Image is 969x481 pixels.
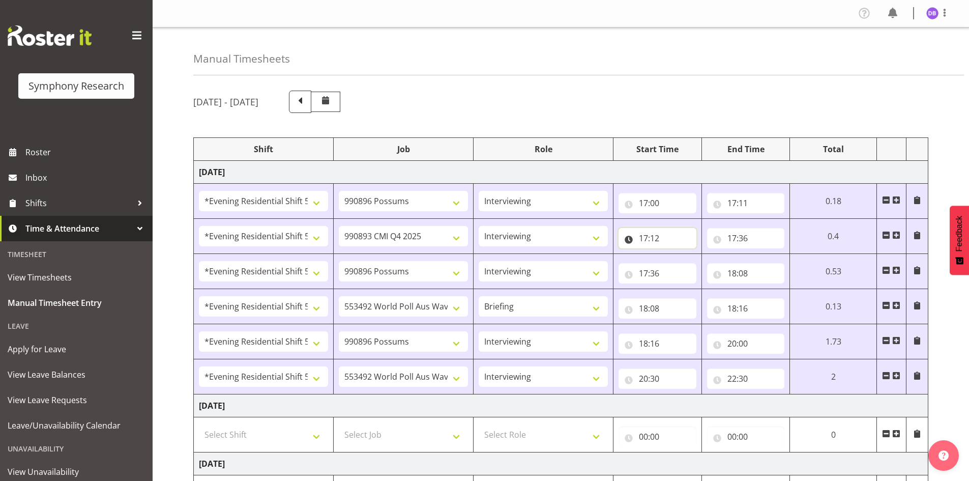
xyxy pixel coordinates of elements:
[790,219,876,254] td: 0.4
[3,413,150,438] a: Leave/Unavailability Calendar
[8,367,145,382] span: View Leave Balances
[194,394,928,417] td: [DATE]
[8,464,145,479] span: View Unavailability
[8,342,145,357] span: Apply for Leave
[707,143,785,155] div: End Time
[926,7,938,19] img: dawn-belshaw1857.jpg
[950,206,969,275] button: Feedback - Show survey
[3,290,150,316] a: Manual Timesheet Entry
[619,333,696,354] input: Click to select...
[8,418,145,433] span: Leave/Unavailability Calendar
[619,427,696,447] input: Click to select...
[28,78,124,94] div: Symphony Research
[8,392,145,408] span: View Leave Requests
[193,53,290,65] h4: Manual Timesheets
[619,193,696,213] input: Click to select...
[707,228,785,248] input: Click to select...
[707,333,785,354] input: Click to select...
[194,161,928,184] td: [DATE]
[790,417,876,452] td: 0
[619,298,696,319] input: Click to select...
[25,170,148,185] span: Inbox
[25,195,132,211] span: Shifts
[619,263,696,284] input: Click to select...
[707,263,785,284] input: Click to select...
[3,438,150,459] div: Unavailability
[790,289,876,324] td: 0.13
[707,369,785,389] input: Click to select...
[955,216,964,251] span: Feedback
[8,295,145,310] span: Manual Timesheet Entry
[3,387,150,413] a: View Leave Requests
[790,254,876,289] td: 0.53
[790,324,876,359] td: 1.73
[25,145,148,160] span: Roster
[3,316,150,336] div: Leave
[707,427,785,447] input: Click to select...
[707,298,785,319] input: Click to select...
[8,25,92,46] img: Rosterit website logo
[3,265,150,290] a: View Timesheets
[3,336,150,362] a: Apply for Leave
[707,193,785,213] input: Click to select...
[194,452,928,475] td: [DATE]
[3,244,150,265] div: Timesheet
[199,143,328,155] div: Shift
[790,184,876,219] td: 0.18
[8,270,145,285] span: View Timesheets
[795,143,871,155] div: Total
[339,143,468,155] div: Job
[479,143,608,155] div: Role
[938,450,949,461] img: help-xxl-2.png
[193,96,258,107] h5: [DATE] - [DATE]
[790,359,876,394] td: 2
[25,221,132,236] span: Time & Attendance
[619,369,696,389] input: Click to select...
[619,143,696,155] div: Start Time
[619,228,696,248] input: Click to select...
[3,362,150,387] a: View Leave Balances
